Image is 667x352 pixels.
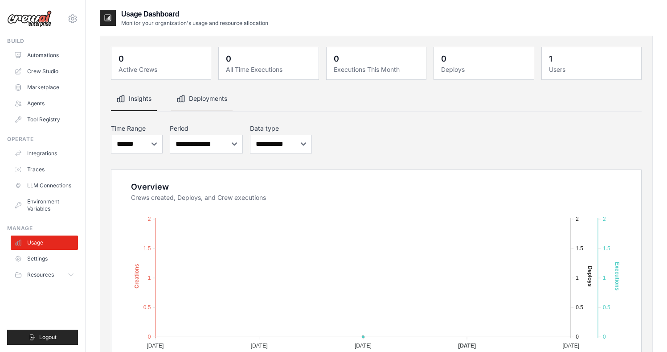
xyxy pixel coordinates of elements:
div: 0 [119,53,124,65]
tspan: [DATE] [562,343,579,349]
button: Deployments [171,87,233,111]
tspan: [DATE] [355,343,372,349]
tspan: [DATE] [147,343,164,349]
a: Automations [11,48,78,62]
label: Period [170,124,243,133]
button: Resources [11,268,78,282]
tspan: 0 [148,334,151,340]
div: Overview [131,181,169,193]
a: Settings [11,252,78,266]
div: Operate [7,136,78,143]
a: Agents [11,96,78,111]
tspan: 1 [603,275,606,281]
div: Build [7,37,78,45]
a: Integrations [11,146,78,161]
tspan: 1 [576,275,579,281]
tspan: 0.5 [576,304,583,311]
tspan: 1.5 [576,245,583,252]
label: Data type [250,124,312,133]
a: Marketplace [11,80,78,95]
span: Logout [39,334,57,341]
tspan: 2 [603,216,606,222]
button: Insights [111,87,157,111]
tspan: 1 [148,275,151,281]
dt: Active Crews [119,65,205,74]
a: Environment Variables [11,195,78,216]
p: Monitor your organization's usage and resource allocation [121,20,268,27]
dt: All Time Executions [226,65,313,74]
tspan: [DATE] [251,343,268,349]
h2: Usage Dashboard [121,9,268,20]
tspan: 0.5 [143,304,151,311]
button: Logout [7,330,78,345]
tspan: 2 [576,216,579,222]
label: Time Range [111,124,163,133]
div: 0 [334,53,339,65]
dt: Users [549,65,636,74]
a: Traces [11,162,78,177]
span: Resources [27,271,54,278]
nav: Tabs [111,87,642,111]
img: Logo [7,10,52,27]
div: 1 [549,53,552,65]
dt: Executions This Month [334,65,421,74]
div: 0 [441,53,446,65]
tspan: 2 [148,216,151,222]
a: LLM Connections [11,178,78,193]
text: Executions [614,262,620,290]
a: Usage [11,236,78,250]
div: Manage [7,225,78,232]
tspan: 0.5 [603,304,610,311]
text: Deploys [587,266,593,287]
dt: Crews created, Deploys, and Crew executions [131,193,630,202]
tspan: 1.5 [603,245,610,252]
a: Tool Registry [11,112,78,127]
tspan: 1.5 [143,245,151,252]
tspan: 0 [603,334,606,340]
text: Creations [134,264,140,289]
tspan: 0 [576,334,579,340]
div: 0 [226,53,231,65]
tspan: [DATE] [458,343,476,349]
a: Crew Studio [11,64,78,79]
dt: Deploys [441,65,528,74]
